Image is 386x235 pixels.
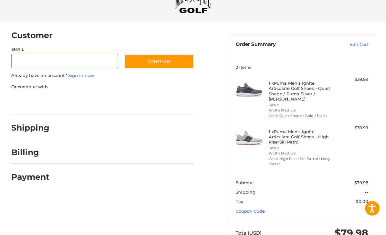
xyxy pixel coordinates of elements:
[11,47,118,52] label: Email
[269,108,333,113] li: Width Medium
[269,113,333,119] li: Color Quiet Shade / Gold / Black
[124,54,194,69] button: Continue
[11,147,49,157] h2: Billing
[11,30,53,40] h2: Customer
[64,96,113,108] iframe: PayPal-paylater
[236,41,326,48] h3: Order Summary
[236,189,255,195] span: Shipping
[11,172,49,182] h2: Payment
[269,102,333,108] li: Size 9
[269,156,333,167] li: Color High Rise / Ski Patrol / Navy Blazer
[236,208,265,214] a: Coupon Code
[269,129,333,145] h4: 1 x Puma Men's Ignite Articulate Golf Shoes - High Rise/Ski Patrol
[119,96,167,108] iframe: PayPal-venmo
[354,180,368,185] span: $79.98
[326,41,368,48] a: Edit Cart
[236,65,368,70] h3: 2 Items
[356,199,368,204] span: $0.00
[335,125,368,131] div: $39.99
[269,80,333,101] h4: 1 x Puma Men's Ignite Articulate Golf Shoes - Quiet Shade / Puma Silver / [PERSON_NAME]
[365,189,368,195] span: --
[236,180,254,185] span: Subtotal
[11,72,194,79] p: Already have an account?
[269,151,333,156] li: Width Medium
[9,96,58,108] iframe: PayPal-paypal
[11,84,194,90] p: Or continue with
[236,199,243,204] span: Tax
[335,76,368,83] div: $39.99
[269,145,333,151] li: Size 9
[11,123,49,133] h2: Shipping
[68,73,94,78] a: Sign in now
